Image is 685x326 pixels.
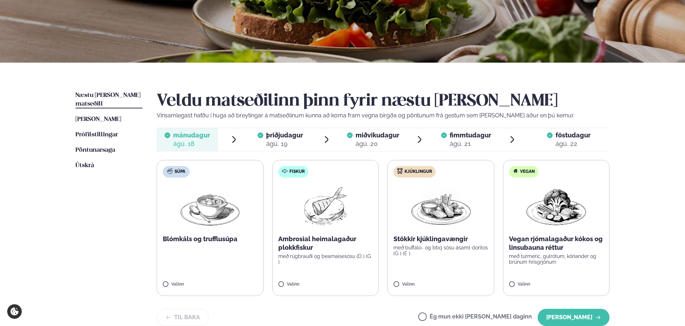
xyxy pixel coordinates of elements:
div: ágú. 18 [173,140,210,148]
span: þriðjudagur [266,131,303,139]
p: Vinsamlegast hafðu í huga að breytingar á matseðlinum kunna að koma fram vegna birgða og pöntunum... [157,111,610,120]
span: fimmtudagur [450,131,491,139]
img: Soup.png [178,183,241,229]
span: Vegan [520,169,535,175]
img: fish.png [303,183,348,229]
div: ágú. 19 [266,140,303,148]
a: Prófílstillingar [75,131,118,139]
span: [PERSON_NAME] [75,116,121,122]
span: föstudagur [556,131,591,139]
p: Stökkir kjúklingavængir [393,235,488,243]
a: Pöntunarsaga [75,146,115,155]
p: með rúgbrauði og bearnaisesósu (D ) (G ) [278,253,373,265]
span: Kjúklingur [405,169,432,175]
a: Næstu [PERSON_NAME] matseðill [75,91,142,108]
img: Chicken-wings-legs.png [409,183,472,229]
p: Vegan rjómalagaður kókos og linsubauna réttur [509,235,604,252]
img: Vegan.png [525,183,588,229]
span: Prófílstillingar [75,132,118,138]
img: chicken.svg [397,168,403,174]
span: Næstu [PERSON_NAME] matseðill [75,92,141,107]
a: Cookie settings [7,304,22,319]
div: ágú. 20 [356,140,399,148]
img: Vegan.svg [513,168,518,174]
span: Fiskur [289,169,305,175]
p: með turmeric, gulrótum, kóríander og brúnum hrísgrjónum [509,253,604,265]
span: Pöntunarsaga [75,147,115,153]
img: fish.svg [282,168,288,174]
span: Súpa [175,169,185,175]
div: ágú. 21 [450,140,491,148]
button: Til baka [157,309,209,326]
h2: Veldu matseðilinn þinn fyrir næstu [PERSON_NAME] [157,91,610,111]
p: Blómkáls og trufflusúpa [163,235,258,243]
p: með buffalo- og bbq sósu ásamt doritos (G ) (E ) [393,245,488,256]
span: miðvikudagur [356,131,399,139]
a: [PERSON_NAME] [75,115,121,124]
img: soup.svg [167,168,173,174]
div: ágú. 22 [556,140,591,148]
p: Ambrosial heimalagaður plokkfiskur [278,235,373,252]
span: Útskrá [75,162,94,169]
a: Útskrá [75,161,94,170]
button: [PERSON_NAME] [538,309,610,326]
span: mánudagur [173,131,210,139]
